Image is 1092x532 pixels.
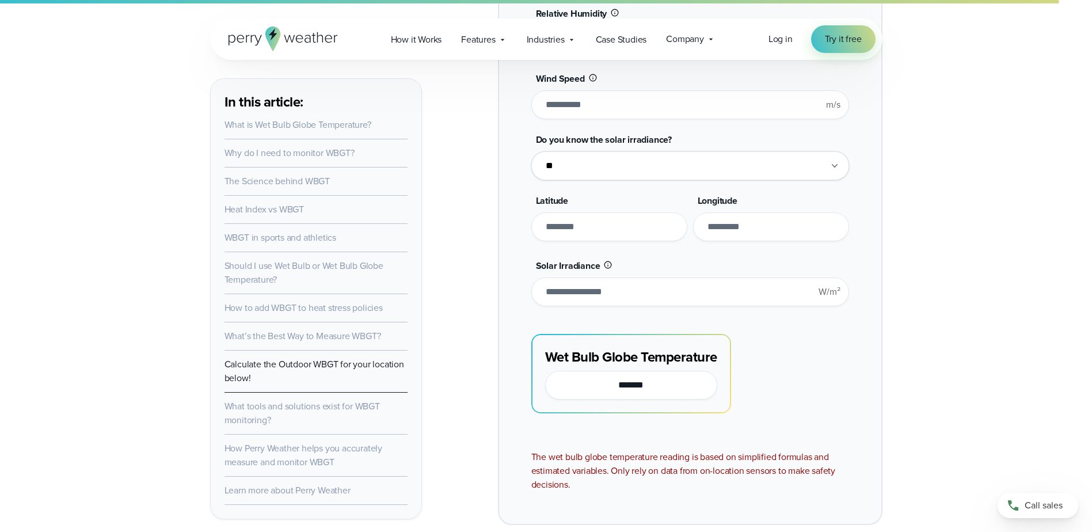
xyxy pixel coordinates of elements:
[225,93,408,111] h3: In this article:
[225,146,355,159] a: Why do I need to monitor WBGT?
[225,484,351,497] a: Learn more about Perry Weather
[225,329,381,343] a: What’s the Best Way to Measure WBGT?
[698,194,737,207] span: Longitude
[225,400,380,427] a: What tools and solutions exist for WBGT monitoring?
[768,32,793,46] a: Log in
[225,259,383,286] a: Should I use Wet Bulb or Wet Bulb Globe Temperature?
[536,194,568,207] span: Latitude
[1025,499,1063,512] span: Call sales
[536,259,600,272] span: Solar Irradiance
[586,28,657,51] a: Case Studies
[666,32,704,46] span: Company
[596,33,647,47] span: Case Studies
[225,118,371,131] a: What is Wet Bulb Globe Temperature?
[998,493,1078,518] a: Call sales
[225,358,404,385] a: Calculate the Outdoor WBGT for your location below!
[461,33,495,47] span: Features
[825,32,862,46] span: Try it free
[527,33,565,47] span: Industries
[391,33,442,47] span: How it Works
[225,301,383,314] a: How to add WBGT to heat stress policies
[381,28,452,51] a: How it Works
[811,25,876,53] a: Try it free
[768,32,793,45] span: Log in
[531,450,849,492] div: The wet bulb globe temperature reading is based on simplified formulas and estimated variables. O...
[536,7,607,20] span: Relative Humidity
[536,133,672,146] span: Do you know the solar irradiance?
[225,203,304,216] a: Heat Index vs WBGT
[225,174,330,188] a: The Science behind WBGT
[536,72,585,85] span: Wind Speed
[225,231,336,244] a: WBGT in sports and athletics
[225,442,382,469] a: How Perry Weather helps you accurately measure and monitor WBGT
